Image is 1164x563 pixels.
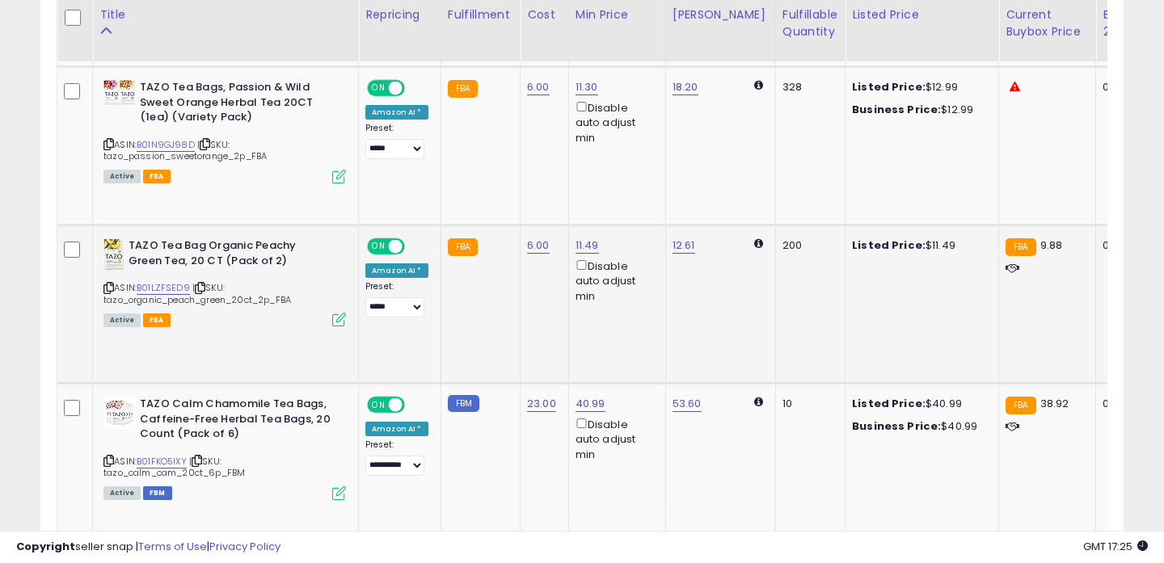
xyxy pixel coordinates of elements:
[1103,397,1156,411] div: 0%
[143,486,172,500] span: FBM
[1103,6,1162,40] div: BB Share 24h.
[673,396,702,412] a: 53.60
[754,80,763,90] i: Calculated using Dynamic Max Price.
[103,80,346,182] div: ASIN:
[129,238,325,272] b: TAZO Tea Bag Organic Peachy Green Tea, 20 CT (Pack of 2)
[852,79,926,95] b: Listed Price:
[369,82,389,95] span: ON
[1040,237,1063,253] span: 9.88
[103,170,141,183] span: All listings currently available for purchase on Amazon
[16,540,280,555] div: seller snap | |
[103,80,136,105] img: 51hUk6y3k6L._SL40_.jpg
[16,539,75,554] strong: Copyright
[527,79,550,95] a: 6.00
[576,99,653,145] div: Disable auto adjust min
[448,6,513,23] div: Fulfillment
[365,422,428,436] div: Amazon AI *
[576,6,659,23] div: Min Price
[103,397,136,429] img: 41mEfG9nI3L._SL40_.jpg
[103,238,124,271] img: 41TOB14D4gL._SL40_.jpg
[852,102,941,117] b: Business Price:
[852,80,986,95] div: $12.99
[365,439,428,476] div: Preset:
[103,281,291,305] span: | SKU: tazo_organic_peach_green_20ct_2p_FBA
[527,6,562,23] div: Cost
[365,281,428,317] div: Preset:
[673,79,698,95] a: 18.20
[852,418,941,434] b: Business Price:
[527,237,550,254] a: 6.00
[138,539,207,554] a: Terms of Use
[403,82,428,95] span: OFF
[576,415,653,462] div: Disable auto adjust min
[103,486,141,500] span: All listings currently available for purchase on Amazon
[369,398,389,412] span: ON
[527,396,556,412] a: 23.00
[852,237,926,253] b: Listed Price:
[143,313,171,327] span: FBA
[1103,238,1156,253] div: 0%
[365,105,428,120] div: Amazon AI *
[103,313,141,327] span: All listings currently available for purchase on Amazon
[369,240,389,254] span: ON
[103,397,346,498] div: ASIN:
[140,80,336,129] b: TAZO Tea Bags, Passion & Wild Sweet Orange Herbal Tea 20CT (1ea) (Variety Pack)
[448,395,479,412] small: FBM
[673,6,769,23] div: [PERSON_NAME]
[852,103,986,117] div: $12.99
[137,138,195,152] a: B01N9GJ98D
[852,6,992,23] div: Listed Price
[137,281,190,295] a: B01LZFSED9
[143,170,171,183] span: FBA
[673,237,695,254] a: 12.61
[365,123,428,159] div: Preset:
[1006,6,1089,40] div: Current Buybox Price
[403,398,428,412] span: OFF
[365,6,434,23] div: Repricing
[140,397,336,446] b: TAZO Calm Chamomile Tea Bags, Caffeine-Free Herbal Tea Bags, 20 Count (Pack of 6)
[103,138,267,162] span: | SKU: tazo_passion_sweetorange_2p_FBA
[576,79,598,95] a: 11.30
[576,257,653,304] div: Disable auto adjust min
[1040,396,1069,411] span: 38.92
[782,80,833,95] div: 328
[448,80,478,98] small: FBA
[782,397,833,411] div: 10
[852,238,986,253] div: $11.49
[403,240,428,254] span: OFF
[103,238,346,325] div: ASIN:
[782,238,833,253] div: 200
[137,455,187,468] a: B01FKO5IXY
[782,6,838,40] div: Fulfillable Quantity
[1006,238,1035,256] small: FBA
[1006,397,1035,414] small: FBA
[99,6,352,23] div: Title
[1103,80,1156,95] div: 0%
[209,539,280,554] a: Privacy Policy
[365,263,428,278] div: Amazon AI *
[576,396,605,412] a: 40.99
[852,419,986,434] div: $40.99
[1083,539,1148,554] span: 2025-09-15 17:25 GMT
[103,455,245,479] span: | SKU: tazo_calm_cam_20ct_6p_FBM
[576,237,599,254] a: 11.49
[852,397,986,411] div: $40.99
[852,396,926,411] b: Listed Price:
[448,238,478,256] small: FBA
